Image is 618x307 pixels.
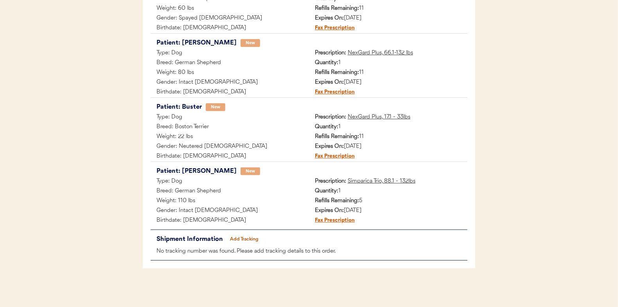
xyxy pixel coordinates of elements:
strong: Quantity: [315,188,338,194]
strong: Prescription: [315,178,346,184]
div: Patient: [PERSON_NAME] [156,166,237,177]
strong: Refills Remaining: [315,198,359,204]
div: [DATE] [309,14,467,23]
div: [DATE] [309,78,467,88]
div: 1 [309,187,467,196]
div: 1 [309,58,467,68]
div: [DATE] [309,142,467,152]
div: Fax Prescription [309,88,355,97]
div: Weight: 80 lbs [151,68,309,78]
div: 5 [309,196,467,206]
div: Shipment Information [156,234,225,245]
div: 11 [309,132,467,142]
strong: Quantity: [315,124,338,130]
div: Birthdate: [DEMOGRAPHIC_DATA] [151,88,309,97]
div: Weight: 110 lbs [151,196,309,206]
div: Birthdate: [DEMOGRAPHIC_DATA] [151,152,309,162]
div: Type: Dog [151,113,309,122]
strong: Refills Remaining: [315,70,359,75]
div: Gender: Intact [DEMOGRAPHIC_DATA] [151,78,309,88]
strong: Quantity: [315,60,338,66]
div: [DATE] [309,206,467,216]
u: Simparica Trio, 88.1 - 132lbs [348,178,415,184]
div: Breed: German Shepherd [151,58,309,68]
div: Weight: 60 lbs [151,4,309,14]
div: Type: Dog [151,48,309,58]
strong: Expires On: [315,15,344,21]
div: Type: Dog [151,177,309,187]
div: Weight: 22 lbs [151,132,309,142]
div: Fax Prescription [309,23,355,33]
div: Birthdate: [DEMOGRAPHIC_DATA] [151,216,309,226]
div: Patient: [PERSON_NAME] [156,38,237,48]
strong: Refills Remaining: [315,5,359,11]
button: Add Tracking [225,234,264,245]
div: Fax Prescription [309,216,355,226]
div: Birthdate: [DEMOGRAPHIC_DATA] [151,23,309,33]
strong: Prescription: [315,114,346,120]
u: NexGard Plus, 17.1 - 33lbs [348,114,410,120]
strong: Expires On: [315,144,344,149]
strong: Refills Remaining: [315,134,359,140]
div: Breed: German Shepherd [151,187,309,196]
div: Gender: Spayed [DEMOGRAPHIC_DATA] [151,14,309,23]
u: NexGard Plus, 66.1-132 lbs [348,50,413,56]
div: Breed: Boston Terrier [151,122,309,132]
div: Gender: Intact [DEMOGRAPHIC_DATA] [151,206,309,216]
strong: Expires On: [315,79,344,85]
strong: Prescription: [315,50,346,56]
div: 11 [309,68,467,78]
strong: Expires On: [315,208,344,214]
div: Gender: Neutered [DEMOGRAPHIC_DATA] [151,142,309,152]
div: Patient: Buster [156,102,202,113]
div: 11 [309,4,467,14]
div: 1 [309,122,467,132]
div: Fax Prescription [309,152,355,162]
div: No tracking number was found. Please add tracking details to this order. [151,247,467,257]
